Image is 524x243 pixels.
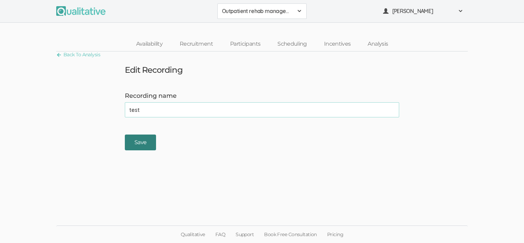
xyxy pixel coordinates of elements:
[125,135,156,151] input: Save
[259,226,322,243] a: Book Free Consultation
[269,37,315,51] a: Scheduling
[128,37,171,51] a: Availability
[176,226,210,243] a: Qualitative
[322,226,348,243] a: Pricing
[379,3,468,19] button: [PERSON_NAME]
[125,66,183,74] h3: Edit Recording
[230,226,259,243] a: Support
[490,210,524,243] iframe: Chat Widget
[222,7,293,15] span: Outpatient rehab management of no shows and cancellations
[56,6,106,16] img: Qualitative
[222,37,269,51] a: Participants
[171,37,222,51] a: Recruitment
[210,226,230,243] a: FAQ
[217,3,307,19] button: Outpatient rehab management of no shows and cancellations
[315,37,359,51] a: Incentives
[392,7,454,15] span: [PERSON_NAME]
[125,92,399,101] label: Recording name
[56,50,100,59] a: Back To Analysis
[359,37,396,51] a: Analysis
